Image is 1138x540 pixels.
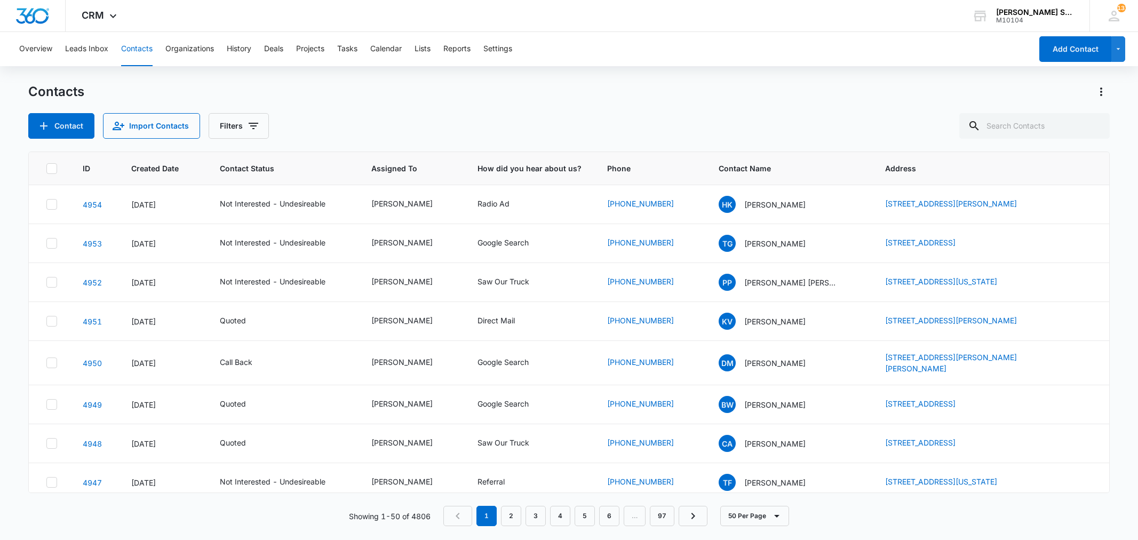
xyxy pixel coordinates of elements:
button: Reports [443,32,471,66]
div: Assigned To - Kenneth Florman - Select to Edit Field [371,198,452,211]
span: Phone [607,163,678,174]
div: account id [996,17,1074,24]
span: Assigned To [371,163,436,174]
button: Import Contacts [103,113,200,139]
div: Phone - (945) 308-0862 - Select to Edit Field [607,398,693,411]
span: Created Date [131,163,179,174]
div: Not Interested - Undesireable [220,476,325,487]
button: Deals [264,32,283,66]
div: Google Search [478,398,529,409]
p: [PERSON_NAME] [744,477,806,488]
a: [STREET_ADDRESS] [885,438,956,447]
a: [PHONE_NUMBER] [607,356,674,368]
div: Assigned To - Brian Johnston - Select to Edit Field [371,398,452,411]
a: Navigate to contact details page for Hope Kirshner [83,200,102,209]
a: [PHONE_NUMBER] [607,437,674,448]
div: Google Search [478,356,529,368]
p: [PERSON_NAME] [744,358,806,369]
div: account name [996,8,1074,17]
div: Quoted [220,315,246,326]
a: [PHONE_NUMBER] [607,315,674,326]
div: How did you hear about us? - Google Search - Select to Edit Field [478,237,548,250]
div: Contact Name - Tammy Guertin - Select to Edit Field [719,235,825,252]
p: [PERSON_NAME] [744,316,806,327]
div: Phone - (706) 691-3926 - Select to Edit Field [607,476,693,489]
div: Phone - (817) 705-8158 - Select to Edit Field [607,356,693,369]
button: Actions [1093,83,1110,100]
a: [PHONE_NUMBER] [607,237,674,248]
a: Navigate to contact details page for Tammy Guertin [83,239,102,248]
button: Contacts [121,32,153,66]
div: Not Interested - Undesireable [220,276,325,287]
span: HK [719,196,736,213]
div: Contact Status - Not Interested - Undesireable - Select to Edit Field [220,476,345,489]
div: Not Interested - Undesireable [220,237,325,248]
div: Contact Status - Quoted - Select to Edit Field [220,437,265,450]
a: [STREET_ADDRESS] [885,238,956,247]
div: How did you hear about us? - Radio Ad - Select to Edit Field [478,198,529,211]
div: Address - 6S573 Bridlespur Drive, Naperville, IL, 60540 - Select to Edit Field [885,437,975,450]
div: Address - 7929 Hook Dr, Plano, TX, 75025 - Select to Edit Field [885,398,975,411]
div: Address - 7742 West Dr,, Glen Burnie, MD, 21060 - Select to Edit Field [885,198,1036,211]
a: [STREET_ADDRESS][US_STATE] [885,477,997,486]
div: [DATE] [131,238,194,249]
button: Overview [19,32,52,66]
div: Not Interested - Undesireable [220,198,325,209]
button: 50 Per Page [720,506,789,526]
a: Navigate to contact details page for Brent Watts [83,400,102,409]
div: Call Back [220,356,252,368]
div: [PERSON_NAME] [371,276,433,287]
div: [PERSON_NAME] [371,398,433,409]
em: 1 [476,506,497,526]
a: [STREET_ADDRESS] [885,399,956,408]
button: History [227,32,251,66]
a: Page 6 [599,506,619,526]
a: Next Page [679,506,707,526]
div: Assigned To - Brian Johnston - Select to Edit Field [371,356,452,369]
p: [PERSON_NAME] [744,199,806,210]
a: [STREET_ADDRESS][US_STATE] [885,277,997,286]
div: [PERSON_NAME] [371,476,433,487]
button: Calendar [370,32,402,66]
div: Address - 124 Brickyard Road, Middleburg, FL, 32003 - Select to Edit Field [885,237,975,250]
button: Filters [209,113,269,139]
button: Leads Inbox [65,32,108,66]
div: Direct Mail [478,315,515,326]
p: [PERSON_NAME] [744,438,806,449]
button: Projects [296,32,324,66]
div: Contact Name - Peggy Peggy - Select to Edit Field [719,274,860,291]
div: [PERSON_NAME] [371,356,433,368]
span: CA [719,435,736,452]
div: [PERSON_NAME] [371,437,433,448]
div: Address - 2316 Tralee Cit, McKinney, TX, 75072 - Select to Edit Field [885,352,1092,374]
div: Assigned To - Ted DiMayo - Select to Edit Field [371,437,452,450]
div: [PERSON_NAME] [371,198,433,209]
nav: Pagination [443,506,707,526]
span: Contact Status [220,163,330,174]
a: [STREET_ADDRESS][PERSON_NAME] [885,316,1017,325]
div: Contact Status - Call Back - Select to Edit Field [220,356,272,369]
div: How did you hear about us? - Saw Our Truck - Select to Edit Field [478,276,548,289]
span: TF [719,474,736,491]
button: Lists [415,32,431,66]
p: Showing 1-50 of 4806 [349,511,431,522]
span: How did you hear about us? [478,163,582,174]
a: [STREET_ADDRESS][PERSON_NAME][PERSON_NAME] [885,353,1017,373]
div: [DATE] [131,438,194,449]
span: CRM [82,10,104,21]
div: Contact Name - Carlos Arancibia - Select to Edit Field [719,435,825,452]
div: How did you hear about us? - Google Search - Select to Edit Field [478,356,548,369]
a: Navigate to contact details page for Tameko Florence [83,478,102,487]
div: [PERSON_NAME] [371,315,433,326]
a: Navigate to contact details page for Carlos Arancibia [83,439,102,448]
div: Assigned To - Kenneth Florman - Select to Edit Field [371,276,452,289]
div: How did you hear about us? - Direct Mail - Select to Edit Field [478,315,534,328]
a: Navigate to contact details page for Kumar Vora [83,317,102,326]
span: ID [83,163,90,174]
button: Settings [483,32,512,66]
span: TG [719,235,736,252]
div: Phone - (904) 480-7304 - Select to Edit Field [607,237,693,250]
div: Address - 852 Sweet Hollow Road 103, Burnsville, North Carolina, 28714 - Select to Edit Field [885,276,1016,289]
div: Phone - (410) 437-0616 - Select to Edit Field [607,198,693,211]
a: Navigate to contact details page for Peggy Peggy [83,278,102,287]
